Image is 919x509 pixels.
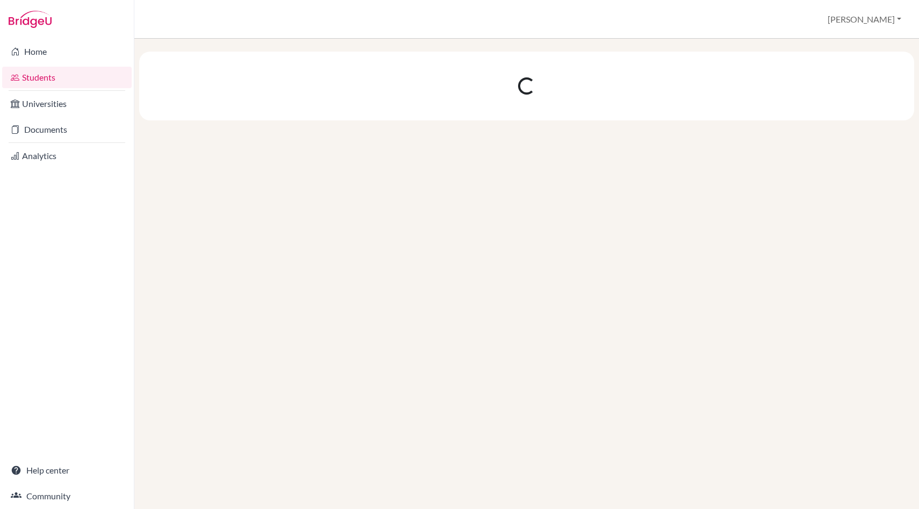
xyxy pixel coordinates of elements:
a: Help center [2,460,132,481]
a: Analytics [2,145,132,167]
a: Home [2,41,132,62]
a: Universities [2,93,132,114]
img: Bridge-U [9,11,52,28]
button: [PERSON_NAME] [823,9,906,30]
a: Community [2,485,132,507]
a: Students [2,67,132,88]
a: Documents [2,119,132,140]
